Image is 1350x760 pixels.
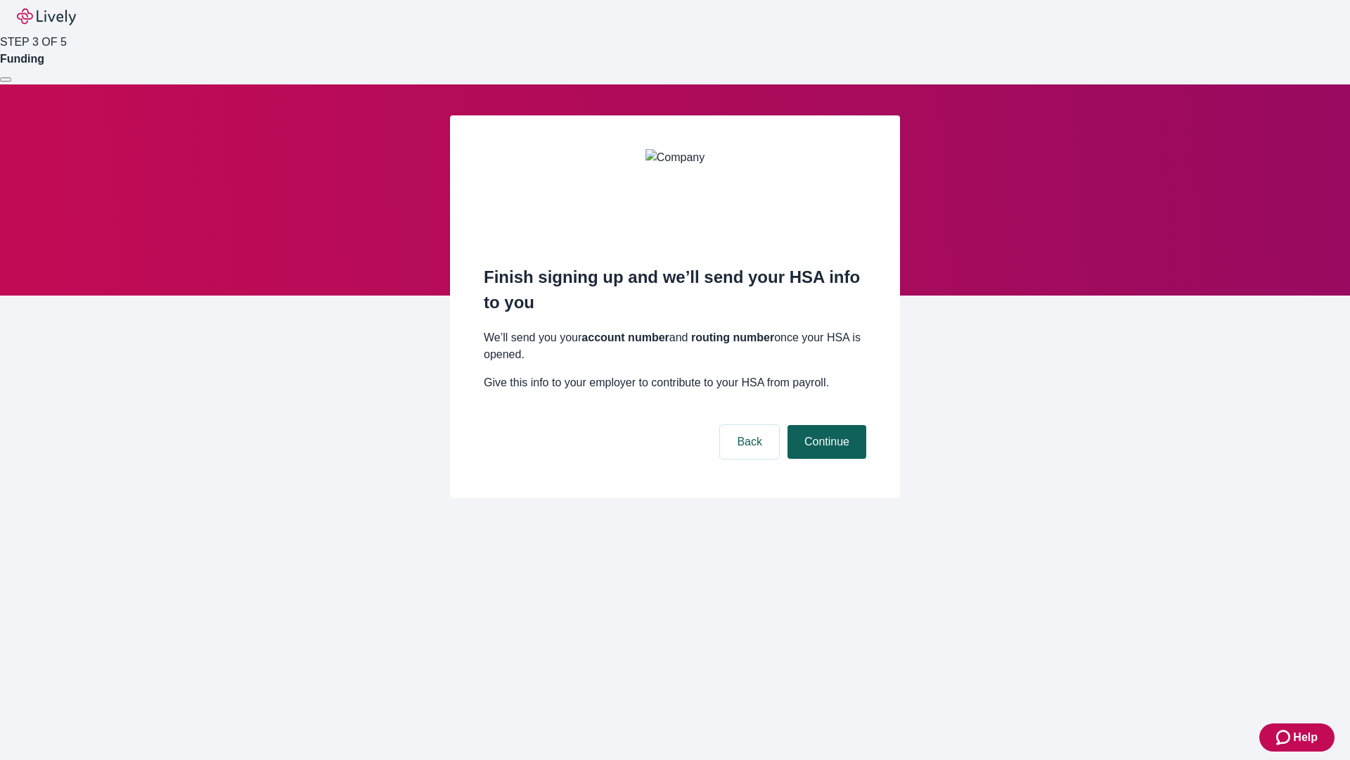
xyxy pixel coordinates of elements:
[1259,723,1335,752] button: Zendesk support iconHelp
[1276,729,1293,746] svg: Zendesk support icon
[484,265,866,315] h2: Finish signing up and we’ll send your HSA info to you
[720,425,779,459] button: Back
[17,8,76,25] img: Lively
[484,374,866,391] p: Give this info to your employer to contribute to your HSA from payroll.
[484,329,866,363] p: We’ll send you your and once your HSA is opened.
[787,425,866,459] button: Continue
[1293,729,1318,746] span: Help
[645,149,705,234] img: Company
[581,331,669,343] strong: account number
[691,331,774,343] strong: routing number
